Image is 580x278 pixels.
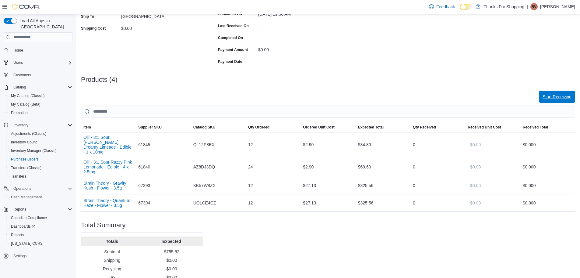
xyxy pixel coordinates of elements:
[11,121,31,129] button: Inventory
[11,241,43,246] span: [US_STATE] CCRS
[530,3,538,10] div: R Vidler
[9,109,72,117] span: Promotions
[9,164,44,171] a: Transfers (Classic)
[13,73,31,78] span: Customers
[9,130,49,137] a: Adjustments (Classic)
[246,122,301,132] button: Qty Ordered
[11,185,72,192] span: Operations
[356,197,410,209] div: $325.56
[427,1,457,13] a: Feedback
[11,215,47,220] span: Canadian Compliance
[11,165,41,170] span: Transfers (Classic)
[83,238,141,244] p: Totals
[468,161,483,173] button: $0.00
[6,155,75,164] button: Purchase Orders
[258,45,340,52] div: $0.00
[143,257,200,263] p: $0.00
[6,129,75,138] button: Adjustments (Classic)
[13,254,26,258] span: Settings
[436,4,455,10] span: Feedback
[9,193,72,201] span: Cash Management
[193,141,215,148] span: QL12P8EX
[4,43,72,276] nav: Complex example
[6,100,75,109] button: My Catalog (Beta)
[1,83,75,92] button: Catalog
[532,3,536,10] span: RV
[11,59,25,66] button: Users
[258,57,340,64] div: -
[218,47,248,52] label: Payment Amount
[11,121,72,129] span: Inventory
[460,4,473,10] input: Dark Mode
[1,58,75,67] button: Users
[248,125,269,130] span: Qty Ordered
[410,197,465,209] div: 0
[470,200,481,206] span: $0.00
[9,92,47,99] a: My Catalog (Classic)
[121,12,203,19] div: [GEOGRAPHIC_DATA]
[246,179,301,192] div: 12
[9,147,59,154] a: Inventory Manager (Classic)
[470,164,481,170] span: $0.00
[136,122,191,132] button: Supplier SKU
[81,14,94,19] label: Ship To
[11,102,40,107] span: My Catalog (Beta)
[246,139,301,151] div: 12
[9,223,72,230] span: Dashboards
[543,94,571,100] span: Start Receiving
[81,26,106,31] label: Shipping Cost
[193,182,216,189] span: KK57W8ZX
[6,231,75,239] button: Reports
[9,156,41,163] a: Purchase Orders
[9,173,29,180] a: Transfers
[540,3,575,10] p: [PERSON_NAME]
[12,4,40,10] img: Cova
[358,125,384,130] span: Expected Total
[138,199,150,207] span: 67394
[6,164,75,172] button: Transfers (Classic)
[468,179,483,192] button: $0.00
[13,48,23,53] span: Home
[11,71,33,79] a: Customers
[193,125,216,130] span: Catalog SKU
[81,222,126,229] h3: Total Summary
[301,161,355,173] div: $2.90
[83,257,141,263] p: Shipping
[83,266,141,272] p: Recycling
[13,207,26,212] span: Reports
[11,252,29,260] a: Settings
[81,76,118,83] h3: Products (4)
[258,21,340,28] div: -
[258,33,340,40] div: -
[11,110,30,115] span: Promotions
[9,223,38,230] a: Dashboards
[11,59,72,66] span: Users
[9,214,49,222] a: Canadian Compliance
[13,85,26,90] span: Catalog
[218,59,242,64] label: Payment Date
[83,198,133,208] button: Strain Theory - Quantum Haze - Flower - 3.5g
[410,122,465,132] button: Qty Received
[11,148,57,153] span: Inventory Manager (Classic)
[6,172,75,181] button: Transfers
[138,163,150,171] span: 61840
[9,101,43,108] a: My Catalog (Beta)
[303,125,334,130] span: Ordered Unit Cost
[13,60,23,65] span: Users
[470,142,481,148] span: $0.00
[11,206,29,213] button: Reports
[83,135,133,154] button: Olli - 3:1 Sour [PERSON_NAME] Dreamy Limeade - Edible - 1 x 10mg
[6,138,75,146] button: Inventory Count
[11,84,28,91] button: Catalog
[138,125,162,130] span: Supplier SKU
[6,92,75,100] button: My Catalog (Classic)
[9,240,72,247] span: Washington CCRS
[468,139,483,151] button: $0.00
[523,141,573,148] div: $0.00 0
[1,205,75,214] button: Reports
[9,173,72,180] span: Transfers
[9,101,72,108] span: My Catalog (Beta)
[9,156,72,163] span: Purchase Orders
[143,249,200,255] p: $755.52
[523,199,573,207] div: $0.00 0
